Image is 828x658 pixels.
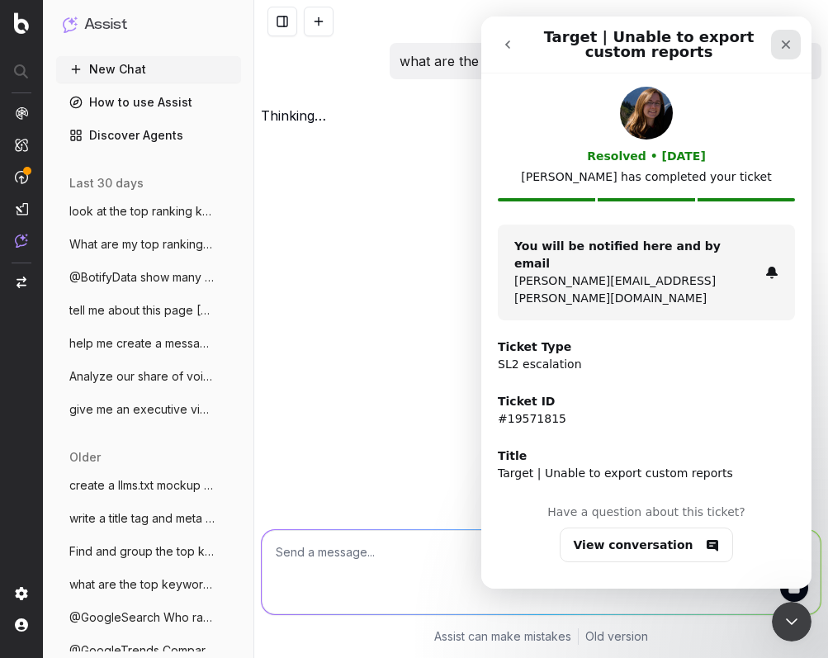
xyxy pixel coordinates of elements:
[69,236,215,253] span: What are my top ranking pages for hallow
[17,277,26,288] img: Switch project
[56,330,241,357] button: help me create a message to our web cia
[56,264,241,291] button: @BotifyData show many pages that have no
[56,56,241,83] button: New Chat
[69,269,215,286] span: @BotifyData show many pages that have no
[772,602,811,641] iframe: Intercom live chat
[15,170,28,184] img: Activation
[56,122,241,149] a: Discover Agents
[434,628,571,645] p: Assist can make mistakes
[69,449,101,466] span: older
[69,543,215,560] span: Find and group the top keywords for hall
[63,13,234,36] button: Assist
[69,368,215,385] span: Analyze our share of voice for "What are
[56,89,241,116] a: How to use Assist
[69,510,215,527] span: write a title tag and meta description
[585,628,648,645] a: Old version
[56,297,241,324] button: tell me about this page [URL]
[15,202,28,215] img: Studio
[69,401,215,418] span: give me an executive view of seo perform
[56,198,241,225] button: look at the top ranking keywords for thi
[15,234,28,248] img: Assist
[69,302,215,319] span: tell me about this page [URL]
[56,571,241,598] button: what are the top keywords for the water
[56,604,241,631] button: @GoogleSearch Who ranks in the top 5 for
[69,335,215,352] span: help me create a message to our web cia
[69,477,215,494] span: create a llms.txt mockup for [DOMAIN_NAME]
[56,505,241,532] button: write a title tag and meta description
[84,13,127,36] h1: Assist
[15,107,28,120] img: Analytics
[69,576,215,593] span: what are the top keywords for the water
[15,587,28,600] img: Setting
[56,363,241,390] button: Analyze our share of voice for "What are
[69,175,144,192] span: last 30 days
[14,12,29,34] img: Botify logo
[69,203,215,220] span: look at the top ranking keywords for thi
[56,538,241,565] button: Find and group the top keywords for hall
[15,618,28,632] img: My account
[56,396,241,423] button: give me an executive view of seo perform
[56,231,241,258] button: What are my top ranking pages for hallow
[69,609,215,626] span: @GoogleSearch Who ranks in the top 5 for
[63,17,78,32] img: Assist
[400,50,811,73] p: what are the top keywords for this page ?
[56,472,241,499] button: create a llms.txt mockup for [DOMAIN_NAME]
[481,17,811,589] iframe: Intercom live chat
[15,138,28,152] img: Intelligence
